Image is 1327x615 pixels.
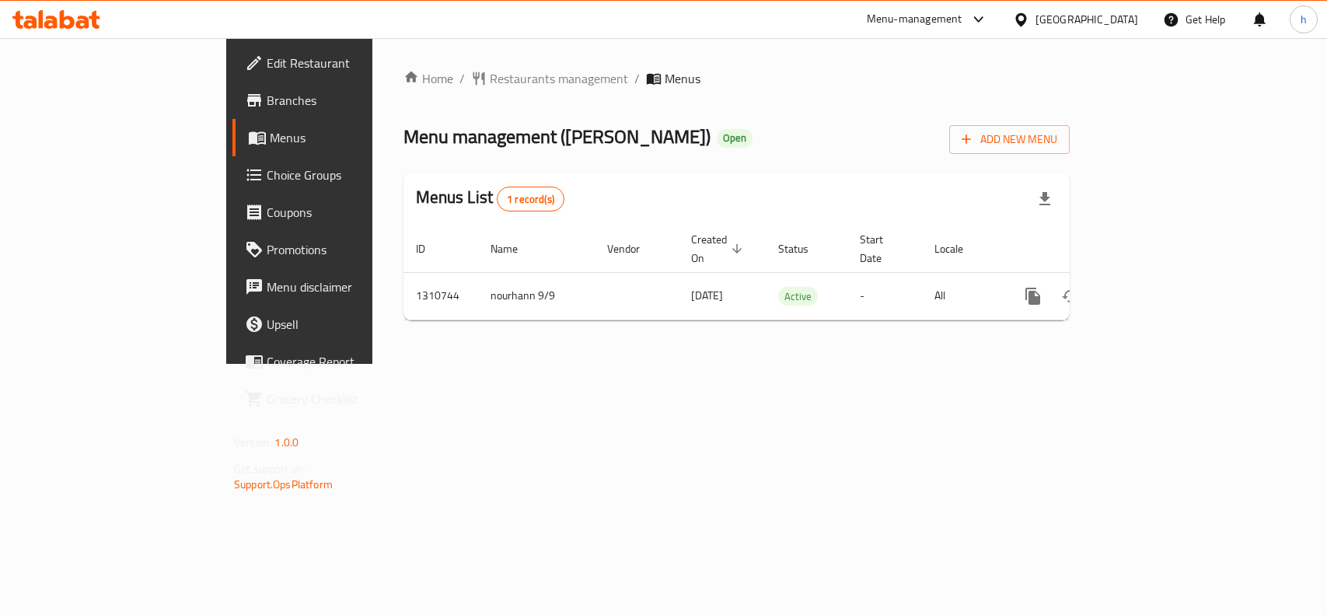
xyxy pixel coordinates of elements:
[934,239,983,258] span: Locale
[267,166,435,184] span: Choice Groups
[498,192,564,207] span: 1 record(s)
[778,287,818,306] div: Active
[1002,225,1176,273] th: Actions
[403,225,1176,320] table: enhanced table
[234,459,306,479] span: Get support on:
[232,119,448,156] a: Menus
[267,315,435,334] span: Upsell
[778,239,829,258] span: Status
[232,44,448,82] a: Edit Restaurant
[691,285,723,306] span: [DATE]
[416,186,564,211] h2: Menus List
[234,432,272,453] span: Version:
[234,474,333,494] a: Support.OpsPlatform
[490,69,628,88] span: Restaurants management
[634,69,640,88] li: /
[274,432,299,453] span: 1.0.0
[717,131,753,145] span: Open
[403,69,1070,88] nav: breadcrumb
[232,380,448,418] a: Grocery Checklist
[491,239,538,258] span: Name
[860,230,903,267] span: Start Date
[1026,180,1063,218] div: Export file
[665,69,700,88] span: Menus
[1301,11,1307,28] span: h
[232,306,448,343] a: Upsell
[607,239,660,258] span: Vendor
[267,390,435,408] span: Grocery Checklist
[267,91,435,110] span: Branches
[232,194,448,231] a: Coupons
[416,239,445,258] span: ID
[232,82,448,119] a: Branches
[267,278,435,296] span: Menu disclaimer
[471,69,628,88] a: Restaurants management
[1052,278,1089,315] button: Change Status
[778,288,818,306] span: Active
[459,69,465,88] li: /
[717,129,753,148] div: Open
[962,130,1057,149] span: Add New Menu
[232,268,448,306] a: Menu disclaimer
[267,54,435,72] span: Edit Restaurant
[922,272,1002,320] td: All
[270,128,435,147] span: Menus
[478,272,595,320] td: nourhann 9/9
[497,187,564,211] div: Total records count
[232,231,448,268] a: Promotions
[1014,278,1052,315] button: more
[267,240,435,259] span: Promotions
[267,352,435,371] span: Coverage Report
[1035,11,1138,28] div: [GEOGRAPHIC_DATA]
[403,119,711,154] span: Menu management ( [PERSON_NAME] )
[267,203,435,222] span: Coupons
[949,125,1070,154] button: Add New Menu
[847,272,922,320] td: -
[691,230,747,267] span: Created On
[232,343,448,380] a: Coverage Report
[232,156,448,194] a: Choice Groups
[867,10,962,29] div: Menu-management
